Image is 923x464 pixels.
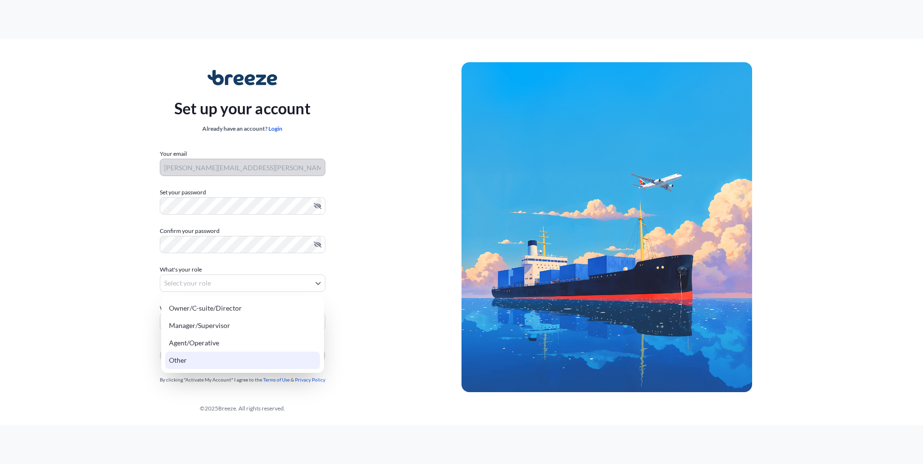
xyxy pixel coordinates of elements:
[314,241,322,248] button: Hide password
[165,317,320,334] div: Manager/Supervisor
[165,300,320,317] div: Owner/C-suite/Director
[165,334,320,352] div: Agent/Operative
[165,352,320,369] div: Other
[314,202,322,210] button: Hide password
